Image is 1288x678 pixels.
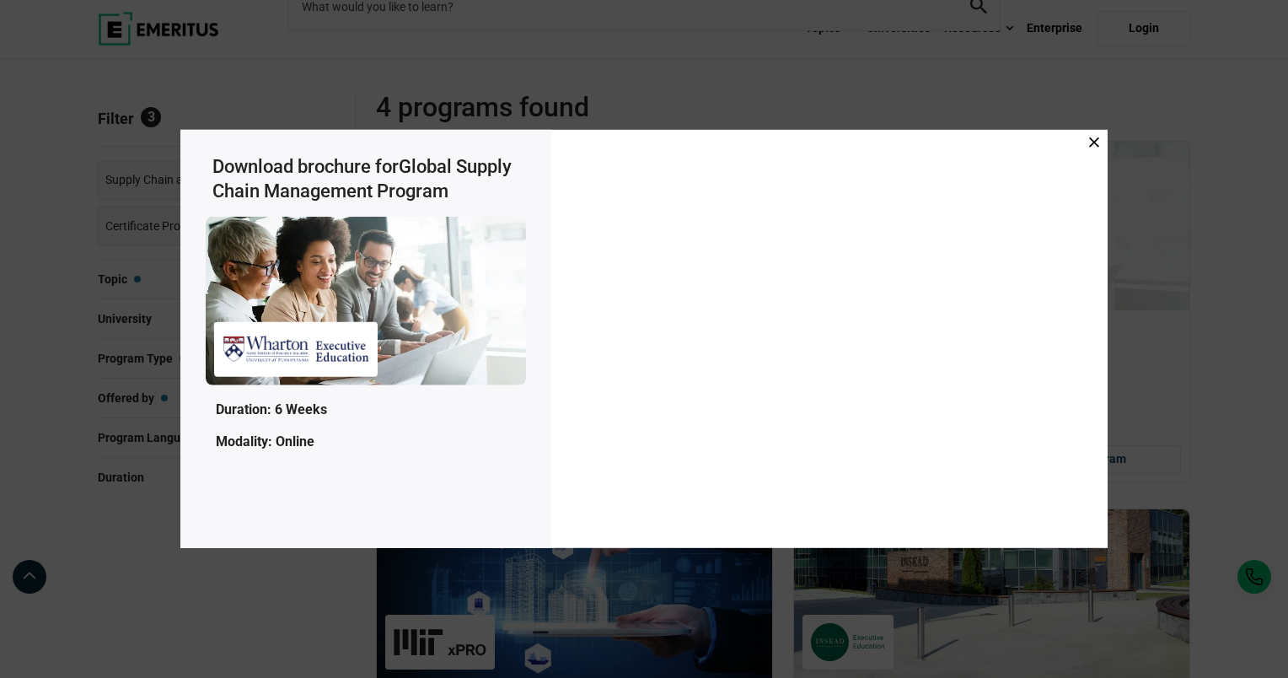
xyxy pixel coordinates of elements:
iframe: Download Brochure [560,138,1099,535]
h3: Download brochure for [212,155,526,203]
span: Global Supply Chain Management Program [212,156,512,202]
p: Duration: 6 Weeks [206,399,526,425]
img: Emeritus [206,217,526,385]
p: Modality: Online [206,433,526,460]
img: Emeritus [223,331,369,369]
